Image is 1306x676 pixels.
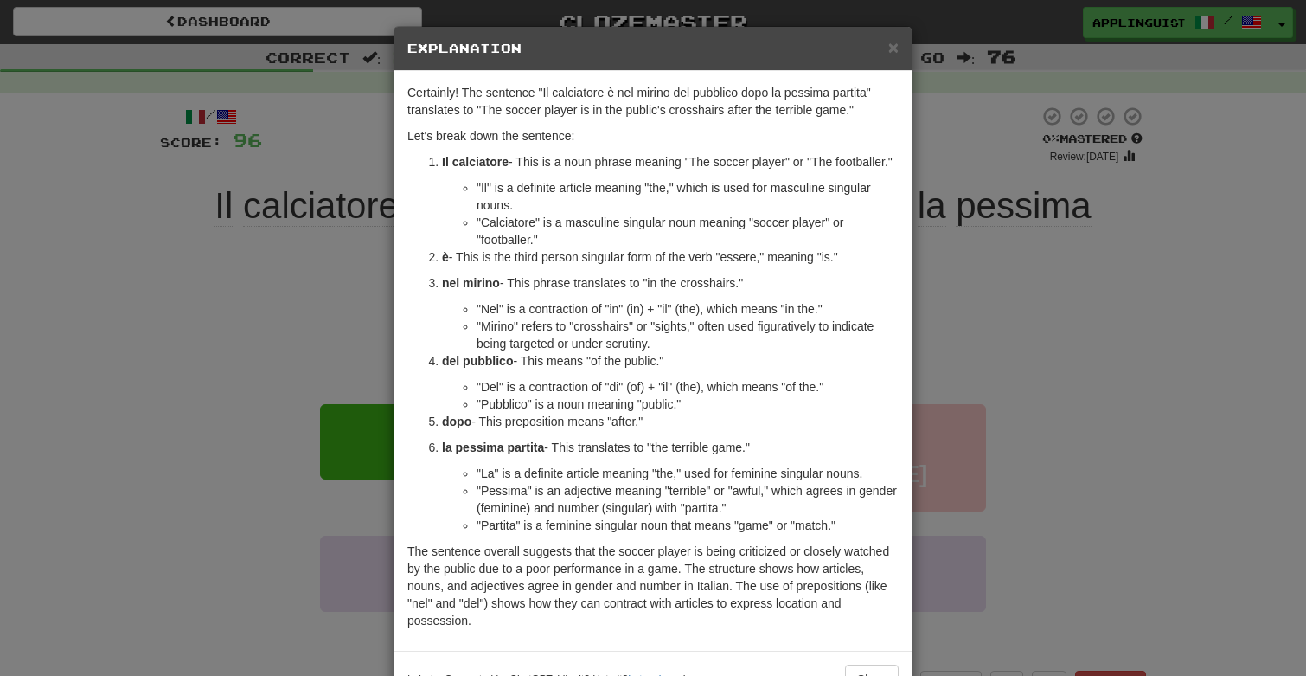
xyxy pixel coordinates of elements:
li: "Pessima" is an adjective meaning "terrible" or "awful," which agrees in gender (feminine) and nu... [477,482,899,517]
strong: del pubblico [442,354,513,368]
li: "Partita" is a feminine singular noun that means "game" or "match." [477,517,899,534]
strong: è [442,250,449,264]
p: - This means "of the public." [442,352,899,370]
p: - This phrase translates to "in the crosshairs." [442,274,899,292]
strong: la pessima partita [442,441,544,454]
p: Certainly! The sentence "Il calciatore è nel mirino del pubblico dopo la pessima partita" transla... [407,84,899,119]
li: "Il" is a definite article meaning "the," which is used for masculine singular nouns. [477,179,899,214]
li: "Nel" is a contraction of "in" (in) + "il" (the), which means "in the." [477,300,899,318]
li: "Calciatore" is a masculine singular noun meaning "soccer player" or "footballer." [477,214,899,248]
p: - This is the third person singular form of the verb "essere," meaning "is." [442,248,899,266]
button: Close [888,38,899,56]
li: "La" is a definite article meaning "the," used for feminine singular nouns. [477,465,899,482]
li: "Pubblico" is a noun meaning "public." [477,396,899,413]
p: - This translates to "the terrible game." [442,439,899,456]
strong: dopo [442,415,471,428]
p: - This preposition means "after." [442,413,899,430]
p: Let's break down the sentence: [407,127,899,145]
h5: Explanation [407,40,899,57]
li: "Mirino" refers to "crosshairs" or "sights," often used figuratively to indicate being targeted o... [477,318,899,352]
li: "Del" is a contraction of "di" (of) + "il" (the), which means "of the." [477,378,899,396]
strong: nel mirino [442,276,500,290]
p: - This is a noun phrase meaning "The soccer player" or "The footballer." [442,153,899,171]
p: The sentence overall suggests that the soccer player is being criticized or closely watched by th... [407,543,899,629]
span: × [888,37,899,57]
strong: Il calciatore [442,155,509,169]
